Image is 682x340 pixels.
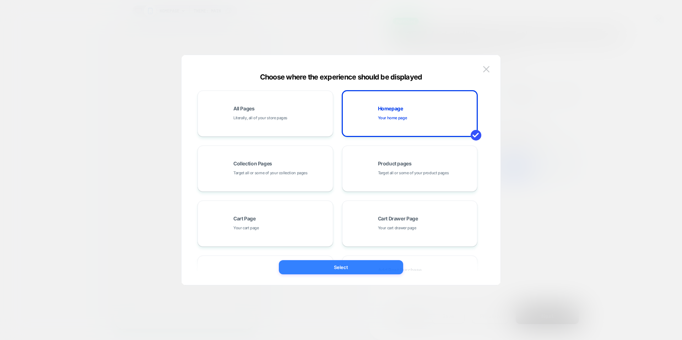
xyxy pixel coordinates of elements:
span: Target all or some of your product pages [378,170,449,176]
span: Cart Drawer Page [378,216,418,221]
span: Your cart drawer page [378,225,416,231]
span: Your home page [378,115,407,121]
span: Product pages [378,161,412,166]
img: close [483,66,489,72]
button: Select [279,260,403,274]
span: Homepage [378,106,403,111]
div: Choose where the experience should be displayed [182,73,500,81]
